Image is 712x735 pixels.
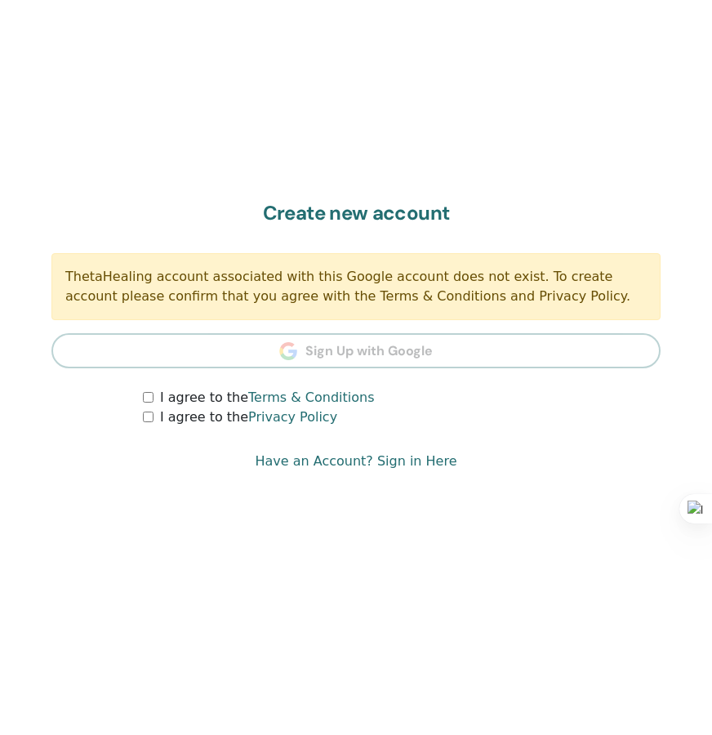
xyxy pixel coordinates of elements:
a: Terms & Conditions [248,390,374,405]
h2: Create new account [51,202,661,225]
div: ThetaHealing account associated with this Google account does not exist. To create account please... [51,253,661,320]
a: Privacy Policy [248,409,337,425]
label: I agree to the [160,408,337,427]
label: I agree to the [160,388,375,408]
a: Have an Account? Sign in Here [255,452,456,471]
